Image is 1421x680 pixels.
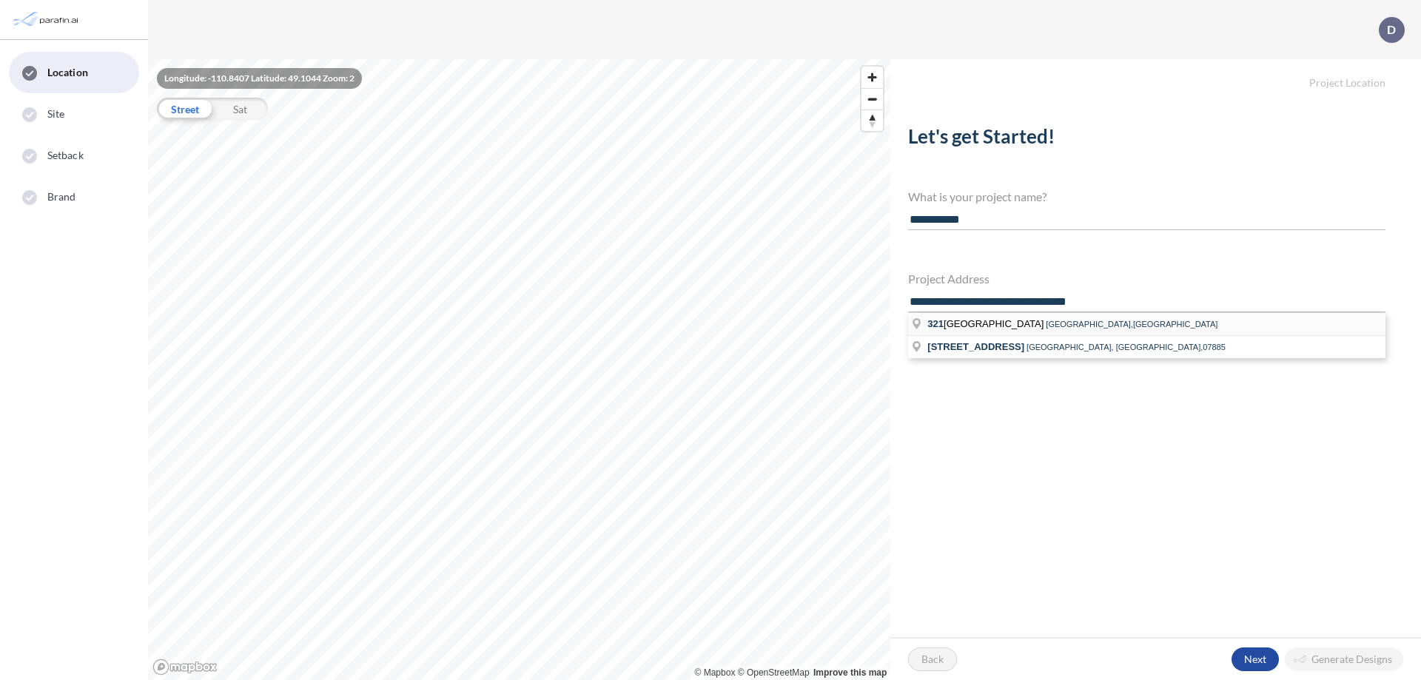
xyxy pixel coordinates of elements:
button: Zoom in [861,67,883,88]
span: Site [47,107,64,121]
p: D [1387,23,1396,36]
span: [GEOGRAPHIC_DATA],[GEOGRAPHIC_DATA] [1046,320,1217,329]
h2: Let's get Started! [908,125,1385,154]
p: Next [1244,652,1266,667]
h4: What is your project name? [908,189,1385,203]
span: Setback [47,148,84,163]
a: Mapbox [695,667,736,678]
span: [GEOGRAPHIC_DATA] [927,318,1046,329]
div: Longitude: -110.8407 Latitude: 49.1044 Zoom: 2 [157,68,362,89]
span: Zoom out [861,89,883,110]
h5: Project Location [890,59,1421,90]
h4: Project Address [908,272,1385,286]
span: [STREET_ADDRESS] [927,341,1024,352]
button: Reset bearing to north [861,110,883,131]
span: [GEOGRAPHIC_DATA], [GEOGRAPHIC_DATA],07885 [1027,343,1226,351]
a: Improve this map [813,667,887,678]
div: Street [157,98,212,120]
span: 321 [927,318,944,329]
button: Next [1232,647,1279,671]
button: Zoom out [861,88,883,110]
img: Parafin [11,6,83,33]
a: Mapbox homepage [152,659,218,676]
a: OpenStreetMap [738,667,810,678]
div: Sat [212,98,268,120]
canvas: Map [148,59,890,680]
span: Location [47,65,88,80]
span: Brand [47,189,76,204]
